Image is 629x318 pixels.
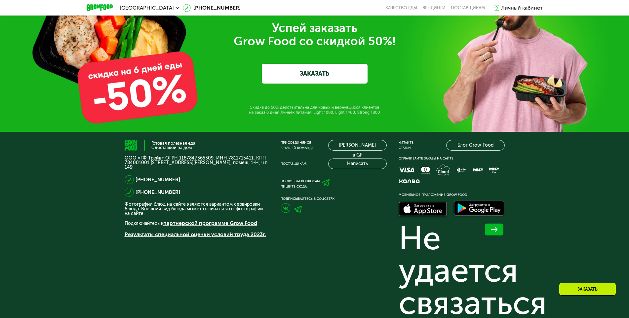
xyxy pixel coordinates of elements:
div: Мобильное приложение Grow Food [399,192,505,197]
div: Читайте статьи [399,140,413,151]
div: Подписывайтесь в соцсетях [281,196,387,201]
a: Вендинги [422,5,446,11]
div: Заказать [559,283,616,296]
a: партнерской программе Grow Food [163,220,257,226]
div: Успей заказать Grow Food со скидкой 50%! [130,21,500,48]
a: ЗАКАЗАТЬ [262,64,368,84]
div: Поставщикам: [281,161,307,166]
p: Фотографии блюд на сайте являются вариантом сервировки блюда. Внешний вид блюда может отличаться ... [125,202,269,216]
div: Присоединяйся к нашей команде [281,140,314,151]
a: Результаты специальной оценки условий труда 2023г. [125,231,266,237]
button: Написать [328,159,387,169]
a: Блог Grow Food [446,140,505,151]
a: Качество еды [385,5,417,11]
div: Готовая полезная еда с доставкой на дом [151,141,195,150]
div: Личный кабинет [501,4,543,12]
a: [PERSON_NAME] в GF [328,140,387,151]
div: Оплачивайте заказы на сайте [399,156,505,161]
div: По любым вопросам пишите сюда: [281,179,320,189]
p: Подключайтесь к [125,219,269,227]
img: Доступно в Google Play [452,199,506,219]
p: ООО «ГФ Трейд» ОГРН 1187847365309, ИНН 7811715411, КПП 784001001 [STREET_ADDRESS][PERSON_NAME], п... [125,156,269,170]
a: [PHONE_NUMBER] [136,176,180,184]
a: [PHONE_NUMBER] [136,188,180,196]
span: [GEOGRAPHIC_DATA] [120,5,174,11]
div: поставщикам [451,5,485,11]
a: [PHONE_NUMBER] [183,4,241,12]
